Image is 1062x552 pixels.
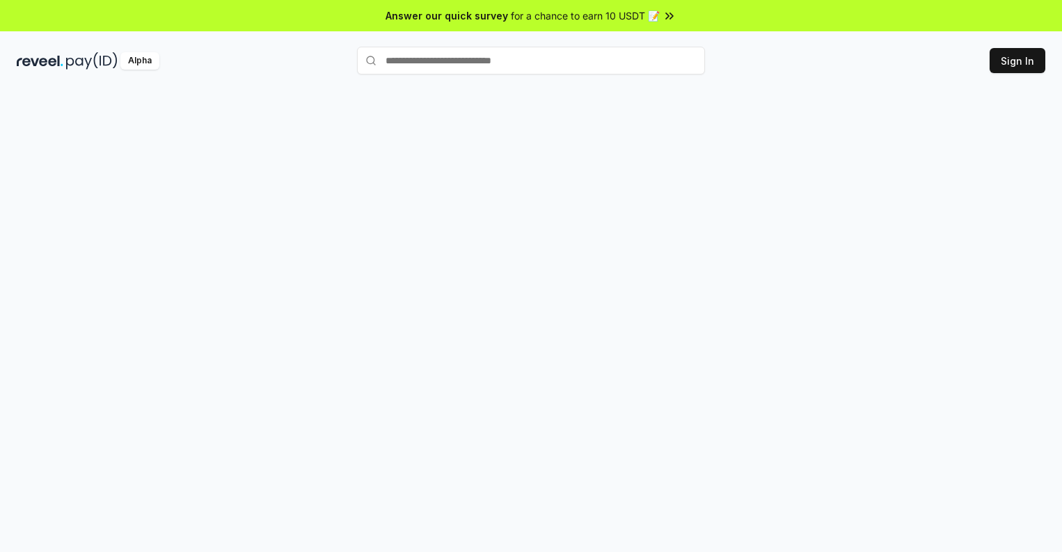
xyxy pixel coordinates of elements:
[511,8,660,23] span: for a chance to earn 10 USDT 📝
[17,52,63,70] img: reveel_dark
[386,8,508,23] span: Answer our quick survey
[990,48,1045,73] button: Sign In
[120,52,159,70] div: Alpha
[66,52,118,70] img: pay_id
